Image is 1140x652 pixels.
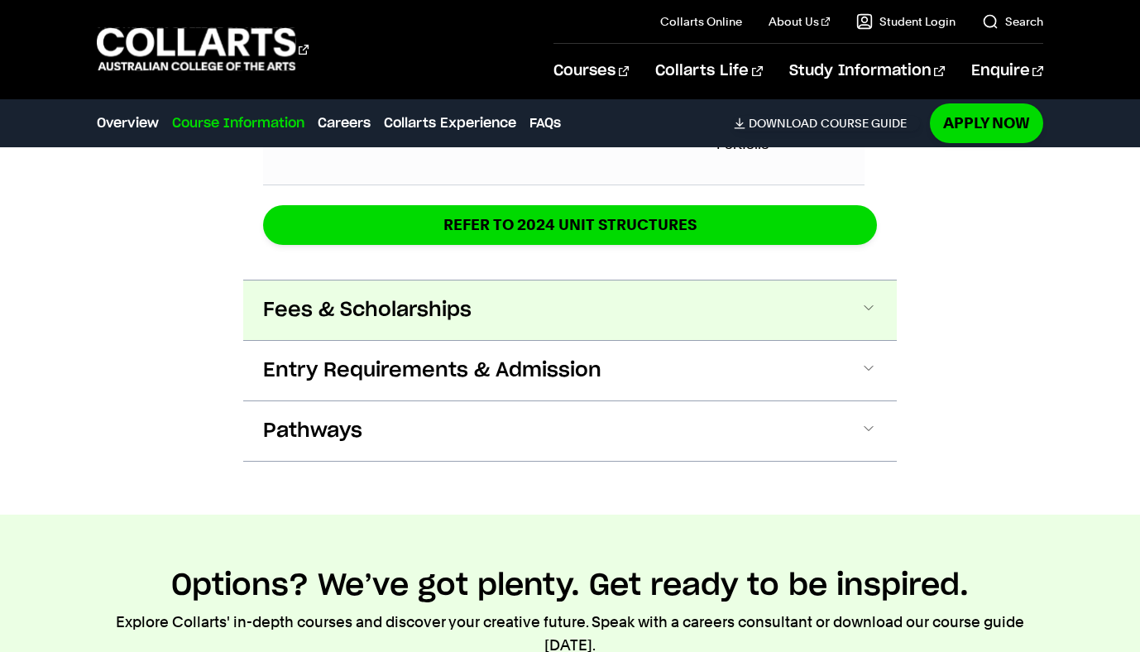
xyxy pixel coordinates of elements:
a: Overview [97,113,159,133]
span: Entry Requirements & Admission [263,357,601,384]
a: DownloadCourse Guide [734,116,920,131]
button: Pathways [243,401,897,461]
button: Fees & Scholarships [243,280,897,340]
a: REFER TO 2024 unit structures [263,205,877,244]
h2: Options? We’ve got plenty. Get ready to be inspired. [171,568,969,604]
div: Go to homepage [97,26,309,73]
a: Collarts Online [660,13,742,30]
a: FAQs [529,113,561,133]
span: Pathways [263,418,362,444]
a: Student Login [856,13,956,30]
a: Collarts Life [655,44,762,98]
span: Download [749,116,817,131]
a: Search [982,13,1043,30]
a: Apply Now [930,103,1043,142]
a: Courses [553,44,629,98]
a: Collarts Experience [384,113,516,133]
a: Enquire [971,44,1043,98]
button: Entry Requirements & Admission [243,341,897,400]
a: Careers [318,113,371,133]
a: Study Information [789,44,945,98]
a: About Us [769,13,830,30]
span: Fees & Scholarships [263,297,472,324]
a: Course Information [172,113,304,133]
